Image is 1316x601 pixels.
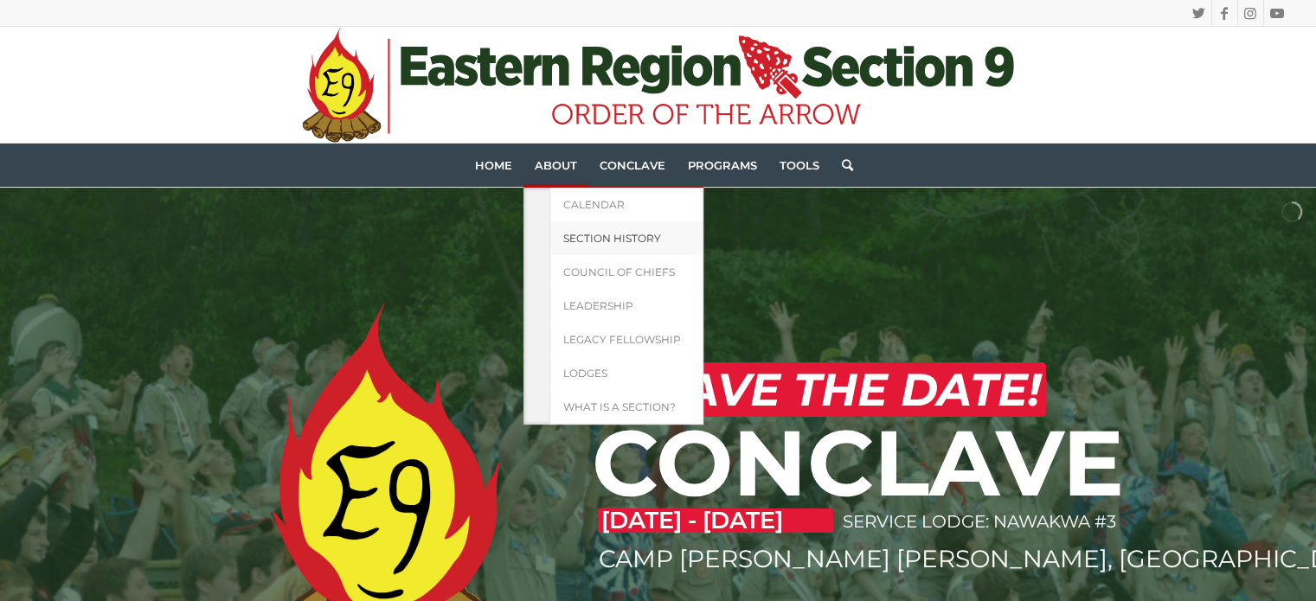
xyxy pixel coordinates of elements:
[651,362,1046,417] h2: SAVE THE DATE!
[831,144,853,187] a: Search
[588,144,677,187] a: Conclave
[780,158,819,172] span: Tools
[563,400,676,413] span: What is a Section?
[563,198,625,211] span: Calendar
[563,265,675,278] span: Council of Chiefs
[523,144,588,187] a: About
[549,390,703,425] a: What is a Section?
[563,333,681,346] span: Legacy Fellowship
[549,255,703,289] a: Council of Chiefs
[563,232,661,245] span: Section History
[549,356,703,390] a: Lodges
[549,323,703,356] a: Legacy Fellowship
[592,414,1125,511] h1: CONCLAVE
[563,299,633,312] span: Leadership
[549,289,703,323] a: Leadership
[549,221,703,255] a: Section History
[768,144,831,187] a: Tools
[549,188,703,221] a: Calendar
[600,158,665,172] span: Conclave
[563,367,607,380] span: Lodges
[599,542,1124,576] p: CAMP [PERSON_NAME] [PERSON_NAME], [GEOGRAPHIC_DATA]
[677,144,768,187] a: Programs
[535,158,577,172] span: About
[843,502,1121,542] p: SERVICE LODGE: NAWAKWA #3
[475,158,512,172] span: Home
[464,144,523,187] a: Home
[688,158,757,172] span: Programs
[598,508,833,533] p: [DATE] - [DATE]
